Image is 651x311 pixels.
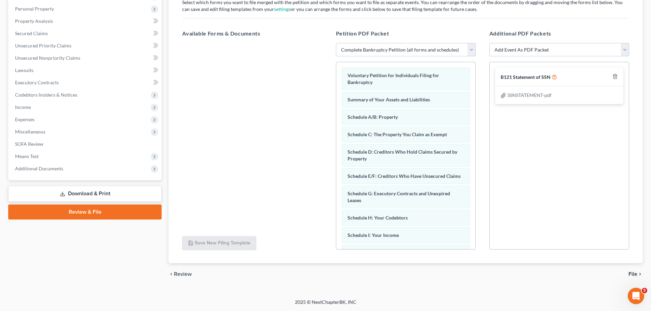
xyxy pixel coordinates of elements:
span: Means Test [15,153,39,159]
iframe: Intercom live chat [628,288,644,304]
span: Voluntary Petition for Individuals Filing for Bankruptcy [348,72,439,85]
a: Property Analysis [10,15,162,27]
span: SSNSTATEMENT-pdf [507,92,552,98]
i: chevron_right [637,271,643,277]
a: settings [274,6,290,12]
span: Summary of Your Assets and Liabilities [348,97,430,102]
h5: Available Forms & Documents [182,29,322,38]
a: Unsecured Nonpriority Claims [10,52,162,64]
span: Miscellaneous [15,129,45,135]
a: Unsecured Priority Claims [10,40,162,52]
span: Secured Claims [15,30,48,36]
span: Lawsuits [15,67,33,73]
span: Personal Property [15,6,54,12]
i: chevron_left [168,271,174,277]
div: 2025 © NextChapterBK, INC [131,299,520,311]
span: Schedule C: The Property You Claim as Exempt [348,131,447,137]
span: Expenses [15,116,35,122]
a: SOFA Review [10,138,162,150]
span: Executory Contracts [15,80,59,85]
span: Schedule D: Creditors Who Hold Claims Secured by Property [348,149,457,161]
button: Save New Filing Template [182,236,256,251]
span: Income [15,104,31,110]
a: Review & File [8,204,162,220]
a: Download & Print [8,186,162,202]
span: Additional Documents [15,166,63,171]
span: Property Analysis [15,18,53,24]
span: Schedule H: Your Codebtors [348,215,408,221]
span: SOFA Review [15,141,43,147]
span: Schedule G: Executory Contracts and Unexpired Leases [348,190,450,203]
span: Schedule I: Your Income [348,232,399,238]
span: Codebtors Insiders & Notices [15,92,77,98]
a: Lawsuits [10,64,162,76]
span: Schedule E/F: Creditors Who Have Unsecured Claims [348,173,461,179]
a: Executory Contracts [10,76,162,89]
a: Secured Claims [10,27,162,40]
span: File [628,271,637,277]
span: Unsecured Nonpriority Claims [15,55,80,61]
span: Review [174,271,192,277]
span: B121 Statement of SSN [501,74,551,80]
button: chevron_left Review [168,271,199,277]
span: Petition PDF Packet [336,30,389,37]
span: Unsecured Priority Claims [15,43,71,48]
h5: Additional PDF Packets [489,29,629,38]
span: 5 [642,288,647,293]
span: Schedule A/B: Property [348,114,398,120]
